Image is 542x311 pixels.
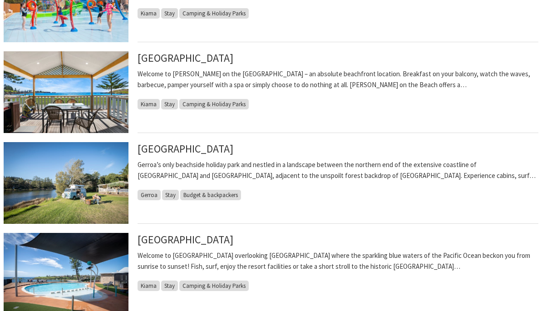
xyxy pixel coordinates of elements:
a: [GEOGRAPHIC_DATA] [138,51,233,65]
img: Kendalls on the Beach Holiday Park [4,51,128,133]
span: Budget & backpackers [180,190,241,200]
a: [GEOGRAPHIC_DATA] [138,232,233,247]
span: Kiama [138,99,160,109]
span: Camping & Holiday Parks [179,281,249,291]
span: Stay [161,281,178,291]
p: Welcome to [PERSON_NAME] on the [GEOGRAPHIC_DATA] – an absolute beachfront location. Breakfast on... [138,69,539,90]
p: Gerroa’s only beachside holiday park and nestled in a landscape between the northern end of the e... [138,159,539,181]
span: Camping & Holiday Parks [179,99,249,109]
span: Kiama [138,281,160,291]
p: Welcome to [GEOGRAPHIC_DATA] overlooking [GEOGRAPHIC_DATA] where the sparkling blue waters of the... [138,250,539,272]
span: Kiama [138,8,160,19]
span: Stay [162,190,179,200]
span: Stay [161,99,178,109]
span: Gerroa [138,190,161,200]
img: Combi Van, Camping, Caravanning, Sites along Crooked River at Seven Mile Beach Holiday Park [4,142,128,224]
span: Camping & Holiday Parks [179,8,249,19]
span: Stay [161,8,178,19]
a: [GEOGRAPHIC_DATA] [138,142,233,156]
